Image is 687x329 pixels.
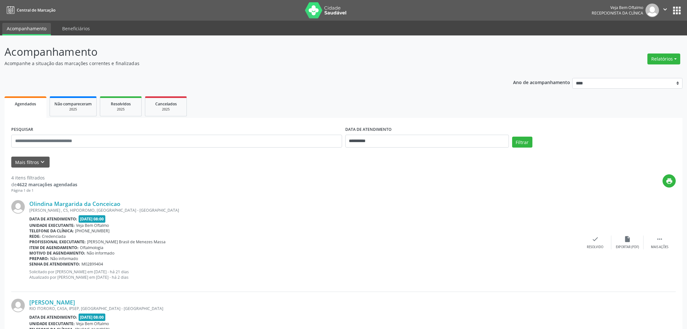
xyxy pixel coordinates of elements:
span: Central de Marcação [17,7,55,13]
div: RIO ITORORO, CASA, IPSEP, [GEOGRAPHIC_DATA] - [GEOGRAPHIC_DATA] [29,306,579,311]
span: Não compareceram [54,101,92,107]
b: Rede: [29,234,41,239]
b: Preparo: [29,256,49,261]
div: Exportar (PDF) [616,245,639,249]
div: 2025 [54,107,92,112]
div: Veja Bem Oftalmo [592,5,643,10]
a: Beneficiários [58,23,94,34]
p: Solicitado por [PERSON_NAME] em [DATE] - há 21 dias Atualizado por [PERSON_NAME] em [DATE] - há 2... [29,269,579,280]
b: Data de atendimento: [29,314,77,320]
a: Acompanhamento [2,23,51,35]
span: [DATE] 08:00 [79,215,106,223]
div: Resolvido [587,245,603,249]
button: Relatórios [647,53,680,64]
div: [PERSON_NAME] , CS, HIPODROMO, [GEOGRAPHIC_DATA] - [GEOGRAPHIC_DATA] [29,208,579,213]
p: Acompanhe a situação das marcações correntes e finalizadas [5,60,479,67]
label: DATA DE ATENDIMENTO [345,125,392,135]
span: Recepcionista da clínica [592,10,643,16]
i: check [592,236,599,243]
div: de [11,181,77,188]
p: Ano de acompanhamento [513,78,570,86]
div: 2025 [150,107,182,112]
i: keyboard_arrow_down [39,159,46,166]
span: Resolvidos [111,101,131,107]
a: [PERSON_NAME] [29,299,75,306]
span: Cancelados [155,101,177,107]
b: Data de atendimento: [29,216,77,222]
b: Motivo de agendamento: [29,250,85,256]
img: img [645,4,659,17]
img: img [11,200,25,214]
div: 4 itens filtrados [11,174,77,181]
span: M02899404 [81,261,103,267]
b: Unidade executante: [29,321,75,326]
button: apps [671,5,682,16]
span: Credenciada [42,234,66,239]
button: print [663,174,676,188]
span: Agendados [15,101,36,107]
span: Veja Bem Oftalmo [76,321,109,326]
label: PESQUISAR [11,125,33,135]
b: Profissional executante: [29,239,86,245]
div: Mais ações [651,245,668,249]
button: Mais filtroskeyboard_arrow_down [11,157,50,168]
b: Item de agendamento: [29,245,79,250]
a: Central de Marcação [5,5,55,15]
i:  [656,236,663,243]
span: Veja Bem Oftalmo [76,223,109,228]
i:  [662,6,669,13]
span: Não informado [50,256,78,261]
button: Filtrar [512,137,532,148]
b: Telefone da clínica: [29,228,74,234]
span: [PERSON_NAME] Brasil de Menezes Massa [87,239,166,245]
b: Senha de atendimento: [29,261,80,267]
p: Acompanhamento [5,44,479,60]
div: 2025 [105,107,137,112]
b: Unidade executante: [29,223,75,228]
button:  [659,4,671,17]
div: Página 1 de 1 [11,188,77,193]
strong: 4622 marcações agendadas [17,181,77,188]
i: print [666,178,673,185]
span: [DATE] 08:00 [79,314,106,321]
span: Não informado [87,250,114,256]
span: [PHONE_NUMBER] [75,228,110,234]
i: insert_drive_file [624,236,631,243]
a: Olindina Margarida da Conceicao [29,200,120,207]
span: Oftalmologia [80,245,103,250]
img: img [11,299,25,312]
